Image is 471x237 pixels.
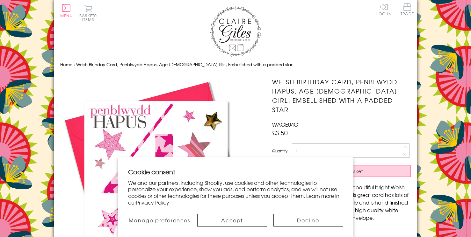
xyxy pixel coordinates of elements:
[401,3,414,17] a: Trade
[60,58,411,71] nav: breadcrumbs
[60,13,73,18] span: Menu
[210,6,261,57] img: Claire Giles Greetings Cards
[272,128,288,137] span: £3.50
[136,199,169,206] a: Privacy Policy
[272,121,298,128] span: WAGE04G
[129,216,190,224] span: Manage preferences
[76,61,292,67] span: Welsh Birthday Card, Penblwydd Hapus, Age [DEMOGRAPHIC_DATA] Girl, Embellished with a padded star
[376,3,392,16] a: Log In
[60,61,72,67] a: Home
[272,148,287,154] label: Quantity
[128,214,191,227] button: Manage preferences
[197,214,267,227] button: Accept
[74,61,75,67] span: ›
[401,3,414,16] span: Trade
[128,167,343,176] h2: Cookie consent
[272,77,411,114] h1: Welsh Birthday Card, Penblwydd Hapus, Age [DEMOGRAPHIC_DATA] Girl, Embellished with a padded star
[82,13,97,22] span: 0 items
[79,5,97,21] button: Basket0 items
[128,179,343,206] p: We and our partners, including Shopify, use cookies and other technologies to personalize your ex...
[273,214,343,227] button: Decline
[60,4,73,17] button: Menu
